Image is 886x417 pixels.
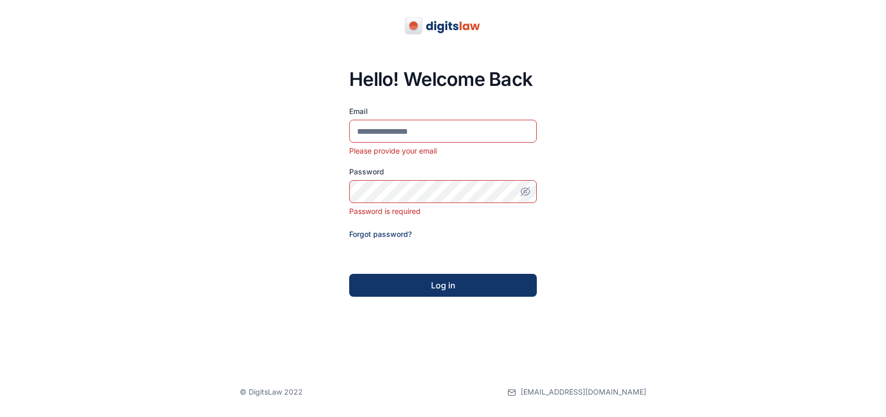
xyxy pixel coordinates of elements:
[366,279,520,292] div: Log in
[508,367,646,417] a: [EMAIL_ADDRESS][DOMAIN_NAME]
[395,17,491,34] img: Dhaniel
[349,69,537,90] h3: Hello! Welcome Back
[349,146,537,156] div: Please provide your email
[240,387,303,397] p: © DigitsLaw 2022
[349,167,537,177] label: Password
[349,106,537,117] label: Email
[349,206,537,217] div: Password is required
[349,230,412,238] a: Forgot password?
[521,387,646,397] span: [EMAIL_ADDRESS][DOMAIN_NAME]
[349,274,537,297] button: Log in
